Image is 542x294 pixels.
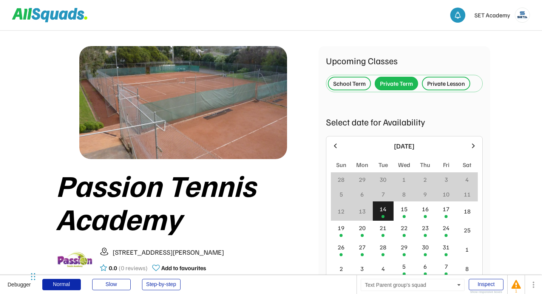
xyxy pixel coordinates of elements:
[402,190,406,199] div: 8
[380,243,386,252] div: 28
[402,175,406,184] div: 1
[161,263,206,272] div: Add to favourites
[422,243,429,252] div: 30
[360,264,364,273] div: 3
[338,207,344,216] div: 12
[326,115,483,128] div: Select date for Availability
[401,243,408,252] div: 29
[361,279,465,291] div: Text Parent group's squad
[463,160,471,169] div: Sat
[515,8,530,22] img: SETA%20new%20logo%20blue.png
[356,160,368,169] div: Mon
[445,262,448,271] div: 7
[402,262,406,271] div: 5
[378,160,388,169] div: Tue
[398,160,410,169] div: Wed
[423,175,427,184] div: 2
[109,263,117,272] div: 0.0
[423,262,427,271] div: 6
[380,223,386,232] div: 21
[326,54,483,67] div: Upcoming Classes
[359,223,366,232] div: 20
[469,291,503,294] div: Show responsive boxes
[338,223,344,232] div: 19
[464,226,471,235] div: 25
[340,264,343,273] div: 2
[443,243,449,252] div: 31
[119,263,148,272] div: (0 reviews)
[422,223,429,232] div: 23
[338,243,344,252] div: 26
[443,223,449,232] div: 24
[56,241,94,279] img: logo_square.gif
[338,175,344,184] div: 28
[42,279,81,290] div: Normal
[464,207,471,216] div: 18
[401,223,408,232] div: 22
[443,160,449,169] div: Fri
[333,79,366,88] div: School Term
[56,168,311,235] div: Passion Tennis Academy
[422,204,429,214] div: 16
[423,190,427,199] div: 9
[380,175,386,184] div: 30
[344,141,465,151] div: [DATE]
[113,247,311,257] div: [STREET_ADDRESS][PERSON_NAME]
[420,160,430,169] div: Thu
[443,190,449,199] div: 10
[359,243,366,252] div: 27
[360,190,364,199] div: 6
[380,204,386,214] div: 14
[79,46,287,159] img: P1030598.JPG
[336,160,346,169] div: Sun
[340,190,343,199] div: 5
[469,279,503,290] div: Inspect
[381,264,385,273] div: 4
[401,204,408,214] div: 15
[465,245,469,254] div: 1
[142,279,181,290] div: Step-by-step
[359,175,366,184] div: 29
[380,79,413,88] div: Private Term
[465,264,469,273] div: 8
[381,190,385,199] div: 7
[474,11,510,20] div: SET Academy
[359,207,366,216] div: 13
[465,175,469,184] div: 4
[454,11,462,19] img: bell-03%20%281%29.svg
[443,204,449,214] div: 17
[464,190,471,199] div: 11
[92,279,131,290] div: Slow
[445,175,448,184] div: 3
[511,289,521,293] div: 1
[427,79,465,88] div: Private Lesson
